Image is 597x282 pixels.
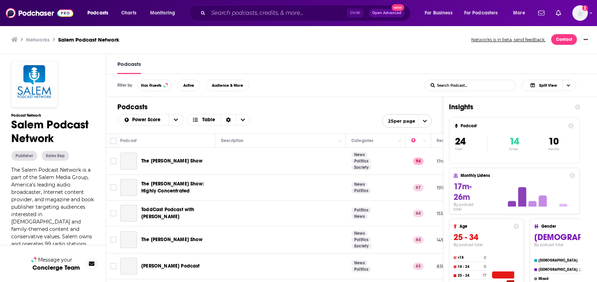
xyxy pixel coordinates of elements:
span: 14 [509,135,519,147]
p: 17m-25m [437,158,457,164]
span: The [PERSON_NAME] Show [141,158,203,164]
a: Show notifications dropdown [535,7,547,19]
h4: 20 [579,268,584,272]
h2: Choose List sort [117,114,184,125]
button: Column Actions [421,137,429,145]
a: ToddCast Podcast with Todd Starnes [120,205,137,222]
p: 63 [413,263,424,270]
span: 24 [455,135,466,147]
a: [PERSON_NAME] Podcast [141,263,200,270]
span: The Salem Podcast Network is a part of the Salem Media Group, America’s leading audio broadcaster... [11,167,94,255]
button: Show profile menu [572,5,588,21]
button: Column Actions [336,137,344,145]
img: Salem Podcast Network logo [11,61,57,108]
a: ToddCast Podcast with [PERSON_NAME] [141,206,211,220]
a: Mike Gallagher Podcast [120,258,137,275]
a: The [PERSON_NAME] Show [141,158,203,165]
div: Power Score [411,136,421,145]
span: For Podcasters [464,8,498,18]
h4: 0 [484,264,486,269]
span: New [392,4,404,11]
span: Monitoring [150,8,175,18]
div: Sort Direction [221,115,235,125]
span: Ctrl K [347,8,363,18]
span: Has Guests [141,84,161,87]
button: Publisher [11,151,37,161]
a: Politics [351,207,371,213]
p: Active [509,147,519,151]
h1: Insights [449,103,569,111]
span: Open Advanced [372,11,401,15]
h2: Choose View [186,114,251,125]
span: Logged in as lcohen [572,5,588,21]
div: Categories [351,136,373,145]
span: Charts [121,8,136,18]
a: Networks [26,36,50,43]
span: Toggle select row [110,263,117,269]
a: Society [351,243,371,249]
span: More [513,8,525,18]
span: ToddCast Podcast with [PERSON_NAME] [141,207,195,220]
a: The [PERSON_NAME] Show [141,236,203,243]
span: [PERSON_NAME] Podcast [141,263,200,269]
h4: Age [460,224,511,229]
h1: Podcasts [117,103,432,111]
button: open menu [508,7,534,19]
h4: 0 [484,256,486,260]
span: The [PERSON_NAME] Show: Highly Concentrated [141,181,204,194]
a: The Hugh Hewitt Show: Highly Concentrated [120,179,137,196]
h4: By podcast total [454,243,519,247]
span: Podcasts [87,8,108,18]
button: Show More Button [580,34,591,45]
span: The [PERSON_NAME] Show [141,237,203,243]
button: Choose View [522,80,576,91]
svg: Add a profile image [582,5,588,11]
h4: <18 [458,256,482,260]
button: open menu [382,114,432,128]
a: Politics [351,188,371,194]
span: Power Score [132,117,163,122]
button: open menu [82,7,117,19]
h4: Monthly Listens [461,173,566,178]
span: Toggle select row [110,210,117,216]
a: Contact [551,34,577,45]
a: Charts [117,7,141,19]
a: The Larry Elder Show [120,231,137,248]
a: Politics [351,266,371,272]
p: 94 [413,158,424,165]
h3: Podcast Network [11,113,94,118]
h4: By podcast total [454,202,482,211]
img: User Profile [572,5,588,21]
a: Show notifications dropdown [553,7,564,19]
a: Politics [351,158,371,164]
button: Active [177,80,200,91]
span: Table [202,117,215,122]
button: open menu [460,7,508,19]
div: Description [221,136,244,145]
a: Society [351,165,371,170]
h4: [DEMOGRAPHIC_DATA] [538,258,580,263]
button: open menu [145,7,184,19]
h4: Podcast [461,123,565,128]
button: Networks is in beta, send feedback. [469,37,548,43]
span: For Business [425,8,453,18]
p: 145k-216k [437,237,457,243]
button: Sales Rep [42,151,69,161]
a: News [351,214,368,219]
button: open menu [168,115,183,125]
h1: Salem Podcast Network [11,118,94,145]
a: News [351,182,368,187]
button: Column Actions [395,137,404,145]
div: Podcast [120,136,137,145]
a: Salem Podcast Network [58,36,119,43]
a: News [351,152,368,158]
img: Podchaser - Follow, Share and Rate Podcasts [6,6,73,20]
button: open menu [420,7,461,19]
p: 64 [413,236,424,243]
a: Politics [351,237,371,243]
span: Split View [539,84,557,87]
h3: 25 - 34 [454,232,519,243]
